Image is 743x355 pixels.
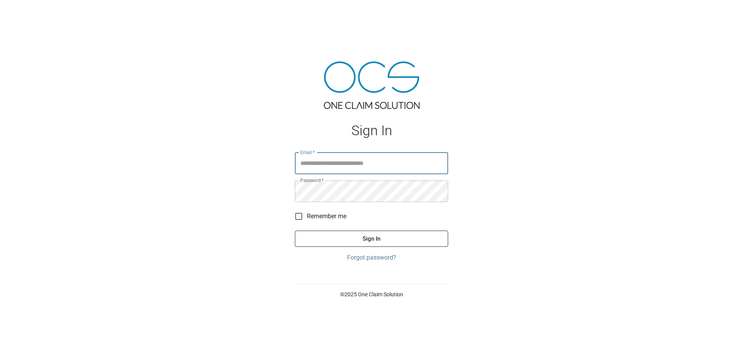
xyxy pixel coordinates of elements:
span: Remember me [307,212,346,221]
img: ocs-logo-white-transparent.png [9,5,40,20]
h1: Sign In [295,123,448,139]
label: Email [300,149,315,156]
label: Password [300,177,324,183]
a: Forgot password? [295,253,448,262]
button: Sign In [295,231,448,247]
p: © 2025 One Claim Solution [295,290,448,298]
img: ocs-logo-tra.png [324,61,419,109]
